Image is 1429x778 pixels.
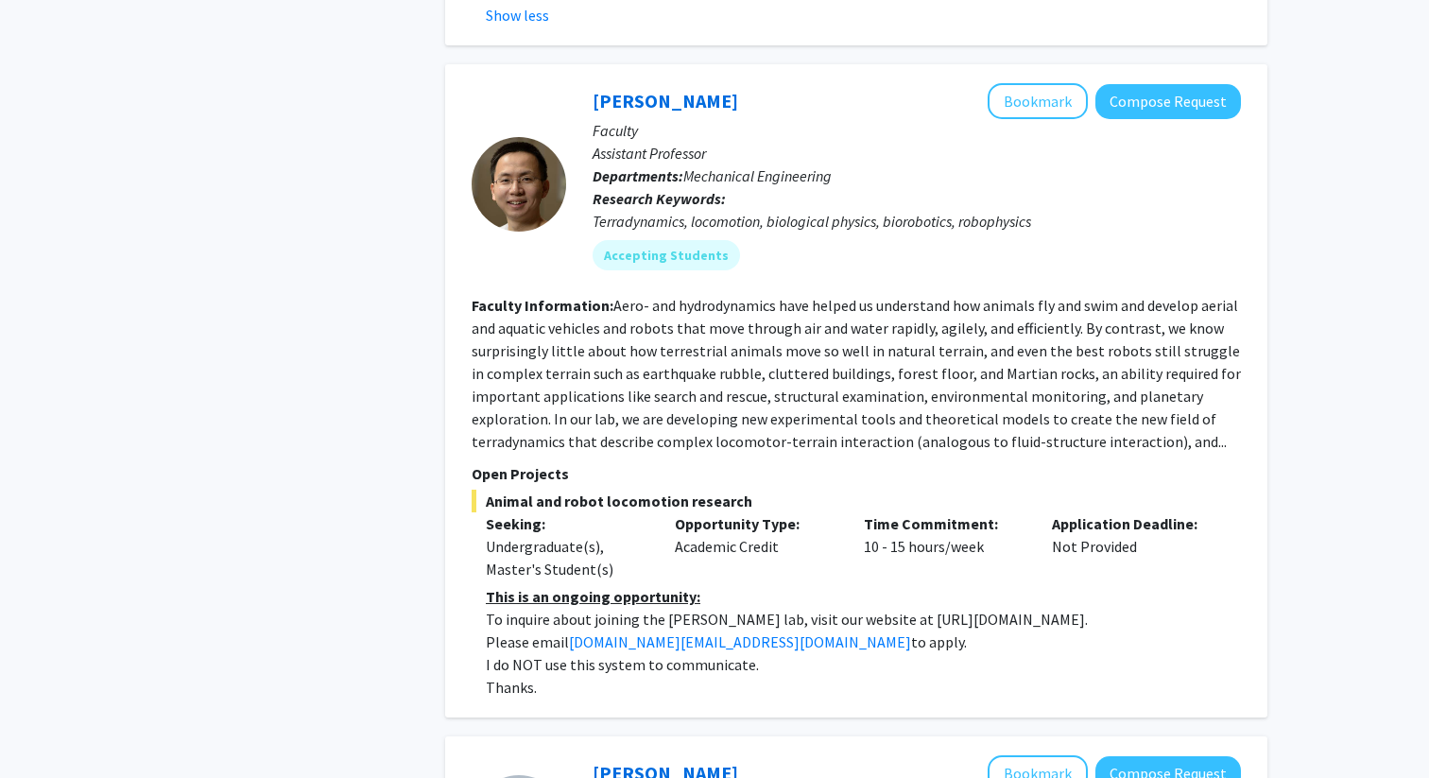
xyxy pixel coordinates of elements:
div: Academic Credit [661,512,850,580]
p: Please email to apply. [486,631,1241,653]
p: Time Commitment: [864,512,1024,535]
p: Application Deadline: [1052,512,1213,535]
a: [DOMAIN_NAME][EMAIL_ADDRESS][DOMAIN_NAME] [569,632,911,651]
b: Departments: [593,166,683,185]
u: This is an ongoing opportunity: [486,587,700,606]
button: Show less [486,4,549,26]
div: Undergraduate(s), Master's Student(s) [486,535,646,580]
span: Animal and robot locomotion research [472,490,1241,512]
fg-read-more: Aero- and hydrodynamics have helped us understand how animals fly and swim and develop aerial and... [472,296,1241,451]
b: Faculty Information: [472,296,613,315]
button: Compose Request to Chen Li [1095,84,1241,119]
span: Mechanical Engineering [683,166,832,185]
a: [PERSON_NAME] [593,89,738,112]
button: Add Chen Li to Bookmarks [988,83,1088,119]
iframe: Chat [14,693,80,764]
p: Thanks. [486,676,1241,699]
p: Faculty [593,119,1241,142]
mat-chip: Accepting Students [593,240,740,270]
div: Terradynamics, locomotion, biological physics, biorobotics, robophysics [593,210,1241,233]
p: To inquire about joining the [PERSON_NAME] lab, visit our website at [URL][DOMAIN_NAME]. [486,608,1241,631]
p: Opportunity Type: [675,512,835,535]
p: Seeking: [486,512,646,535]
p: Open Projects [472,462,1241,485]
p: Assistant Professor [593,142,1241,164]
b: Research Keywords: [593,189,726,208]
p: I do NOT use this system to communicate. [486,653,1241,676]
div: 10 - 15 hours/week [850,512,1039,580]
div: Not Provided [1038,512,1227,580]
